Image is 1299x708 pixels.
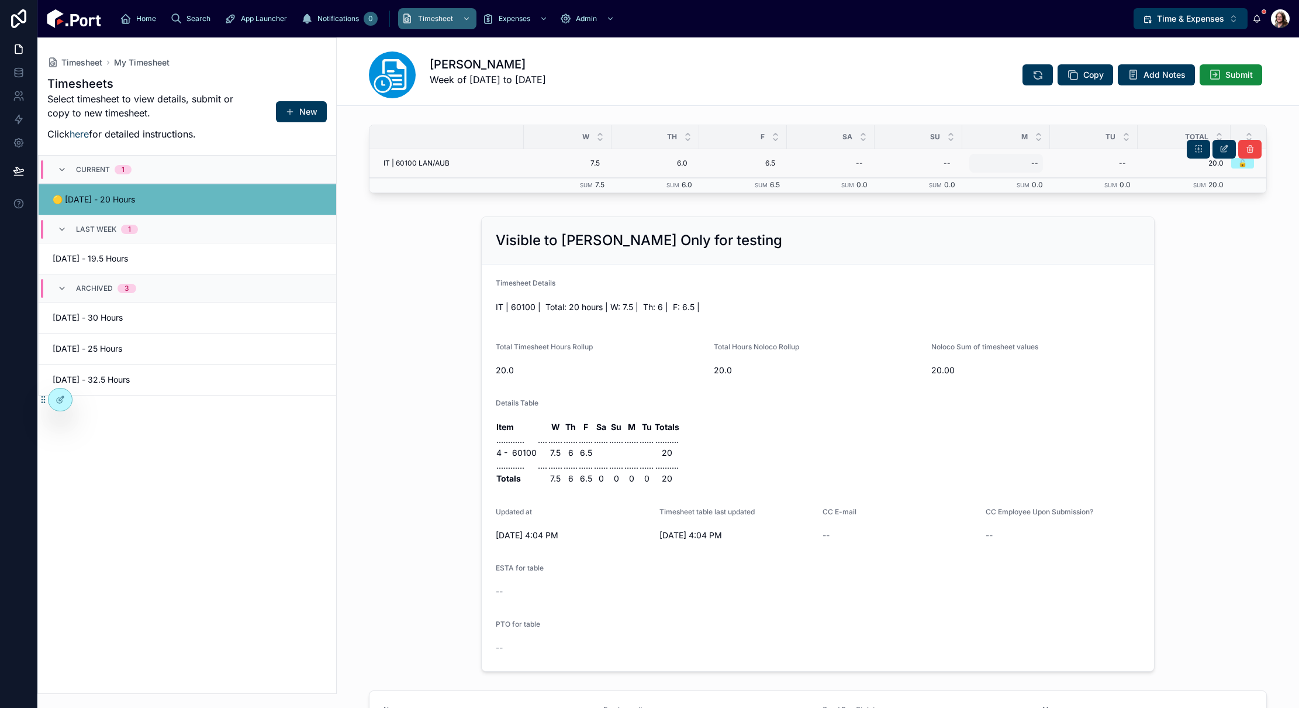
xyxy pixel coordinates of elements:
a: here [70,128,89,140]
span: 20.0 [1208,180,1224,189]
span: Copy [1083,69,1104,81]
td: 7.5 [548,446,563,459]
span: Timesheet [61,57,102,68]
span: 7.5 [536,159,600,168]
td: 6 [563,446,578,459]
a: My Timesheet [114,57,170,68]
button: New [276,101,327,122]
span: IT | 60100 LAN/AUB [384,159,450,168]
td: ...... [578,459,593,472]
span: PTO for table [496,620,540,628]
p: Click for detailed instructions. [47,127,239,141]
span: Su [930,132,940,142]
td: 0 [624,472,639,485]
span: [DATE] - 32.5 Hours [53,374,181,386]
button: Add Notes [1118,64,1195,85]
span: Add Notes [1143,69,1186,81]
span: 0.0 [1032,180,1043,189]
span: M [1021,132,1028,142]
span: [DATE] - 30 Hours [53,312,181,324]
a: [DATE] - 32.5 Hours [39,364,336,395]
span: -- [496,642,503,654]
span: Archived [76,284,113,293]
a: App Launcher [221,8,295,29]
td: .......... [654,459,680,472]
td: 6 [563,472,578,485]
span: W [582,132,589,142]
span: 7.5 [595,180,604,189]
span: Notifications [317,14,359,23]
h1: [PERSON_NAME] [430,56,546,73]
a: Admin [556,8,620,29]
span: Current [76,165,110,174]
span: Total [1185,132,1208,142]
div: 1 [122,165,125,174]
p: Select timesheet to view details, submit or copy to new timesheet. [47,92,239,120]
td: ............ [496,459,537,472]
td: ...... [624,434,639,446]
div: -- [1119,159,1126,168]
span: 0.0 [1120,180,1131,189]
button: Submit [1200,64,1262,85]
td: ............ [496,434,537,446]
span: Timesheet table last updated [659,507,755,516]
div: -- [944,159,951,168]
td: ...... [639,434,654,446]
span: Admin [576,14,597,23]
span: Sa [842,132,852,142]
span: App Launcher [241,14,287,23]
span: Last Week [76,225,116,234]
a: [DATE] - 25 Hours [39,333,336,364]
span: -- [823,530,830,541]
small: Sum [929,182,942,188]
p: Week of [DATE] to [DATE] [430,73,546,87]
div: 🔓 [1238,158,1247,169]
td: ...... [624,459,639,472]
div: 0 [364,12,378,26]
span: Time & Expenses [1157,13,1224,25]
span: Total Timesheet Hours Rollup [496,342,593,351]
a: Timesheet [47,57,102,68]
td: 0 [639,472,654,485]
span: Search [186,14,210,23]
small: Sum [755,182,768,188]
span: 🟡 [DATE] - 20 Hours [53,194,181,205]
span: Timesheet Details [496,279,555,287]
td: .... [537,434,548,446]
a: Search [167,8,219,29]
a: [DATE] - 19.5 Hours [39,243,336,274]
small: Sum [1017,182,1029,188]
span: Details Table [496,398,538,407]
span: ESTA for table [496,563,544,572]
td: 6.5 [578,446,593,459]
span: [DATE] - 25 Hours [53,343,181,355]
small: Sum [1193,182,1206,188]
td: ...... [593,459,609,472]
a: [DATE] - 30 Hours [39,302,336,333]
td: ...... [639,459,654,472]
span: 6.0 [623,159,687,168]
th: W [548,421,563,434]
th: Th [563,421,578,434]
td: 0 [593,472,609,485]
td: .......... [654,434,680,446]
span: Home [136,14,156,23]
span: [DATE] - 19.5 Hours [53,253,181,264]
div: scrollable content [110,6,1134,32]
td: 6.5 [578,472,593,485]
span: 0.0 [856,180,868,189]
span: CC E-mail [823,507,856,516]
td: 0 [609,472,624,485]
span: F [761,132,765,142]
a: Notifications0 [298,8,381,29]
td: ...... [609,459,624,472]
span: [DATE] 4:04 PM [659,530,814,541]
td: 20 [654,472,680,485]
span: Updated at [496,507,532,516]
div: -- [856,159,863,168]
small: Sum [841,182,854,188]
strong: Totals [496,473,521,483]
button: Copy [1058,64,1113,85]
td: ...... [548,459,563,472]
